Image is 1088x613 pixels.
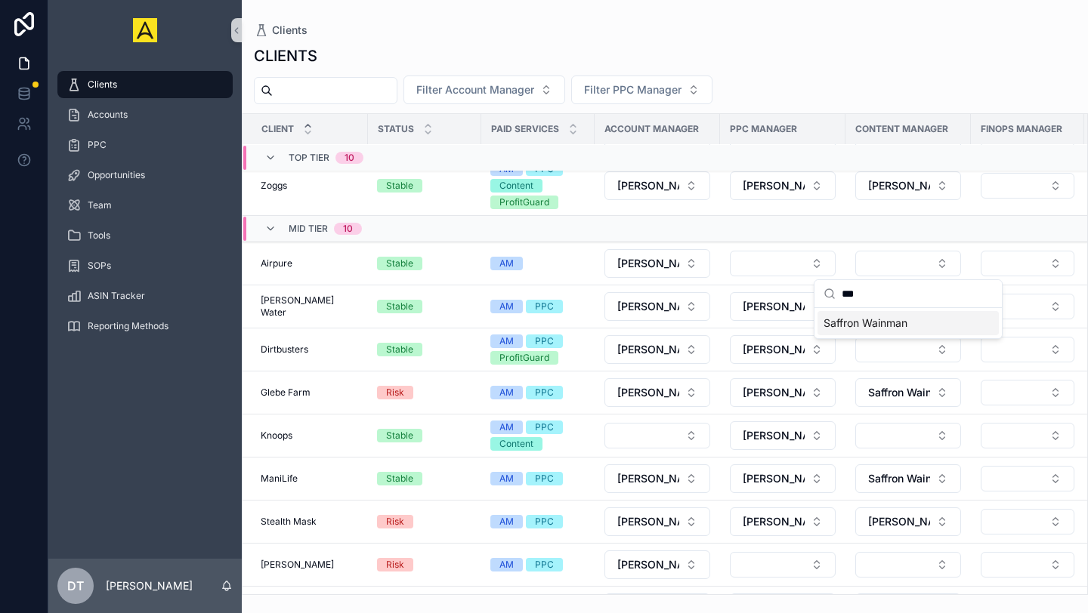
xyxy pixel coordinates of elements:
[535,472,554,485] div: PPC
[604,171,710,200] button: Select Button
[743,299,805,314] span: [PERSON_NAME]
[57,313,233,340] a: Reporting Methods
[499,515,514,528] div: AM
[730,123,797,135] span: PPC Manager
[88,320,168,332] span: Reporting Methods
[535,386,554,399] div: PPC
[981,552,1074,578] button: Select Button
[403,75,565,104] button: Select Button
[261,294,359,319] span: [PERSON_NAME] Water
[981,380,1074,405] button: Select Button
[386,515,404,528] div: Risk
[386,300,413,313] div: Stable
[981,294,1074,319] button: Select Button
[981,466,1074,491] button: Select Button
[57,162,233,189] a: Opportunities
[88,109,128,121] span: Accounts
[584,82,682,97] span: Filter PPC Manager
[604,123,699,135] span: Account Manager
[272,23,308,38] span: Clients
[743,471,805,486] span: [PERSON_NAME]
[499,257,514,270] div: AM
[617,557,679,572] span: [PERSON_NAME]
[981,173,1074,199] button: Select Button
[604,292,710,321] button: Select Button
[386,257,413,270] div: Stable
[730,378,836,407] button: Select Button
[88,139,107,151] span: PPC
[855,171,961,200] button: Select Button
[261,180,287,192] span: Zoggs
[617,256,679,271] span: [PERSON_NAME]
[378,123,414,135] span: Status
[743,178,805,193] span: [PERSON_NAME]
[261,123,294,135] span: Client
[499,351,549,365] div: ProfitGuard
[261,257,292,270] span: Airpure
[261,387,311,399] span: Glebe Farm
[730,464,836,493] button: Select Button
[981,251,1074,276] button: Select Button
[604,378,710,407] button: Select Button
[499,334,514,348] div: AM
[814,308,1002,338] div: Suggestions
[261,516,317,528] span: Stealth Mask
[499,179,533,193] div: Content
[868,178,930,193] span: [PERSON_NAME]
[499,386,514,399] div: AM
[868,514,930,529] span: [PERSON_NAME]
[386,343,413,356] div: Stable
[868,471,930,486] span: Saffron Wainman
[106,578,193,593] p: [PERSON_NAME]
[261,559,334,571] span: [PERSON_NAME]
[571,75,712,104] button: Select Button
[981,123,1062,135] span: FinOps Manager
[604,507,710,536] button: Select Button
[743,385,805,400] span: [PERSON_NAME]
[535,558,554,571] div: PPC
[617,385,679,400] span: [PERSON_NAME]
[343,223,353,235] div: 10
[289,152,329,164] span: Top Tier
[491,123,559,135] span: Paid Services
[386,386,404,399] div: Risk
[855,337,961,362] button: Select Button
[88,260,111,272] span: SOPs
[981,423,1074,448] button: Select Button
[48,60,242,359] div: scrollable content
[88,229,110,242] span: Tools
[730,421,836,450] button: Select Button
[386,179,413,193] div: Stable
[499,472,514,485] div: AM
[386,558,404,571] div: Risk
[535,515,554,528] div: PPC
[57,71,233,98] a: Clients
[855,507,961,536] button: Select Button
[617,178,679,193] span: [PERSON_NAME]
[499,437,533,451] div: Content
[57,101,233,128] a: Accounts
[57,192,233,219] a: Team
[57,282,233,310] a: ASIN Tracker
[824,316,907,331] span: Saffron Wainman
[730,335,836,364] button: Select Button
[868,385,930,400] span: Saffron Wainman
[617,299,679,314] span: [PERSON_NAME]
[345,152,354,164] div: 10
[855,552,961,578] button: Select Button
[535,334,554,348] div: PPC
[604,249,710,278] button: Select Button
[855,251,961,276] button: Select Button
[88,169,145,181] span: Opportunities
[499,558,514,571] div: AM
[730,251,836,276] button: Select Button
[743,342,805,357] span: [PERSON_NAME]
[88,290,145,302] span: ASIN Tracker
[981,337,1074,362] button: Select Button
[730,292,836,321] button: Select Button
[855,464,961,493] button: Select Button
[617,342,679,357] span: [PERSON_NAME]
[88,199,112,211] span: Team
[617,514,679,529] span: [PERSON_NAME]
[730,171,836,200] button: Select Button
